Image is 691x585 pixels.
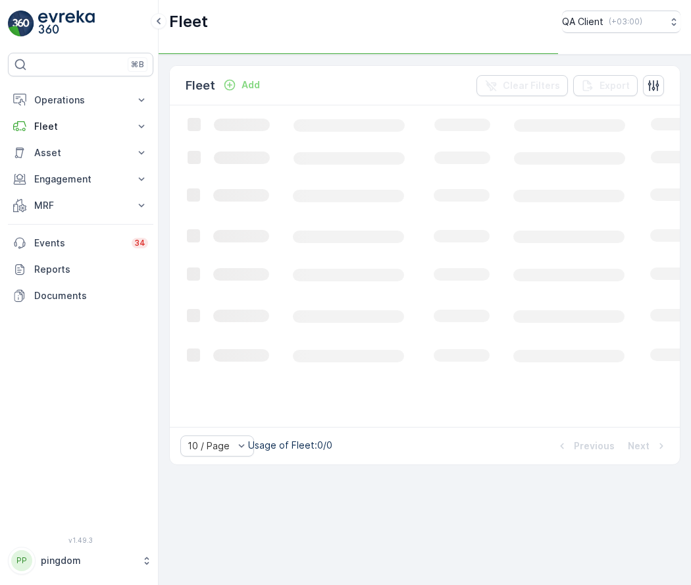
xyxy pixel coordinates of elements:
[34,289,148,302] p: Documents
[34,146,127,159] p: Asset
[218,77,265,93] button: Add
[562,11,680,33] button: QA Client(+03:00)
[248,439,332,452] p: Usage of Fleet : 0/0
[169,11,208,32] p: Fleet
[131,59,144,70] p: ⌘B
[8,113,153,140] button: Fleet
[574,439,615,453] p: Previous
[34,237,124,250] p: Events
[242,78,260,92] p: Add
[134,238,145,248] p: 34
[8,87,153,113] button: Operations
[34,173,127,186] p: Engagement
[8,547,153,574] button: PPpingdom
[186,76,215,95] p: Fleet
[573,75,638,96] button: Export
[8,256,153,283] a: Reports
[8,230,153,256] a: Events34
[8,283,153,309] a: Documents
[8,536,153,544] span: v 1.49.3
[503,79,560,92] p: Clear Filters
[8,11,34,37] img: logo
[34,199,127,212] p: MRF
[628,439,650,453] p: Next
[476,75,568,96] button: Clear Filters
[11,550,32,571] div: PP
[34,120,127,133] p: Fleet
[554,438,616,454] button: Previous
[34,94,127,107] p: Operations
[38,11,95,37] img: logo_light-DOdMpM7g.png
[627,438,669,454] button: Next
[8,166,153,192] button: Engagement
[41,554,135,567] p: pingdom
[34,263,148,276] p: Reports
[8,140,153,166] button: Asset
[609,16,642,27] p: ( +03:00 )
[562,15,603,28] p: QA Client
[600,79,630,92] p: Export
[8,192,153,219] button: MRF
